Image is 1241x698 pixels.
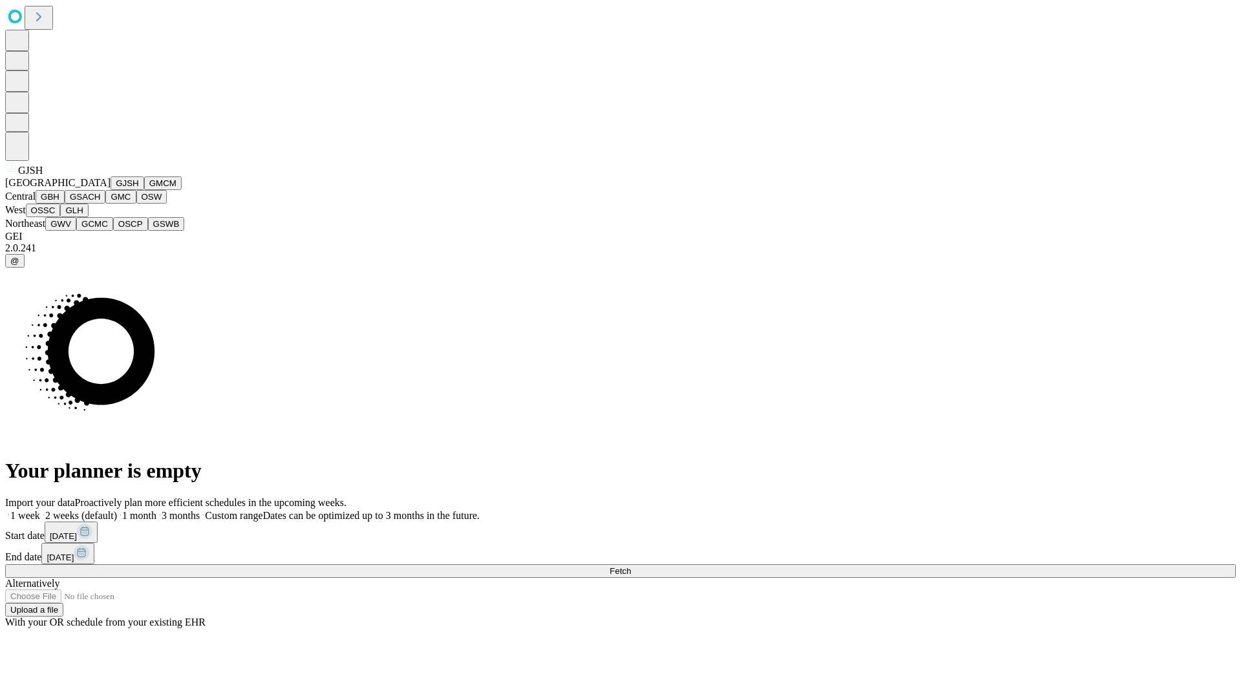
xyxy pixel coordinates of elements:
[5,522,1236,543] div: Start date
[45,522,98,543] button: [DATE]
[105,190,136,204] button: GMC
[5,231,1236,242] div: GEI
[18,165,43,176] span: GJSH
[162,510,200,521] span: 3 months
[144,176,182,190] button: GMCM
[113,217,148,231] button: OSCP
[60,204,88,217] button: GLH
[45,217,76,231] button: GWV
[5,204,26,215] span: West
[263,510,480,521] span: Dates can be optimized up to 3 months in the future.
[65,190,105,204] button: GSACH
[5,218,45,229] span: Northeast
[26,204,61,217] button: OSSC
[122,510,156,521] span: 1 month
[5,177,111,188] span: [GEOGRAPHIC_DATA]
[5,578,59,589] span: Alternatively
[148,217,185,231] button: GSWB
[75,497,346,508] span: Proactively plan more efficient schedules in the upcoming weeks.
[5,603,63,617] button: Upload a file
[610,566,631,576] span: Fetch
[50,531,77,541] span: [DATE]
[111,176,144,190] button: GJSH
[5,564,1236,578] button: Fetch
[45,510,117,521] span: 2 weeks (default)
[205,510,262,521] span: Custom range
[10,256,19,266] span: @
[5,543,1236,564] div: End date
[76,217,113,231] button: GCMC
[5,497,75,508] span: Import your data
[136,190,167,204] button: OSW
[5,459,1236,483] h1: Your planner is empty
[36,190,65,204] button: GBH
[47,553,74,562] span: [DATE]
[5,617,206,628] span: With your OR schedule from your existing EHR
[10,510,40,521] span: 1 week
[5,191,36,202] span: Central
[5,254,25,268] button: @
[5,242,1236,254] div: 2.0.241
[41,543,94,564] button: [DATE]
